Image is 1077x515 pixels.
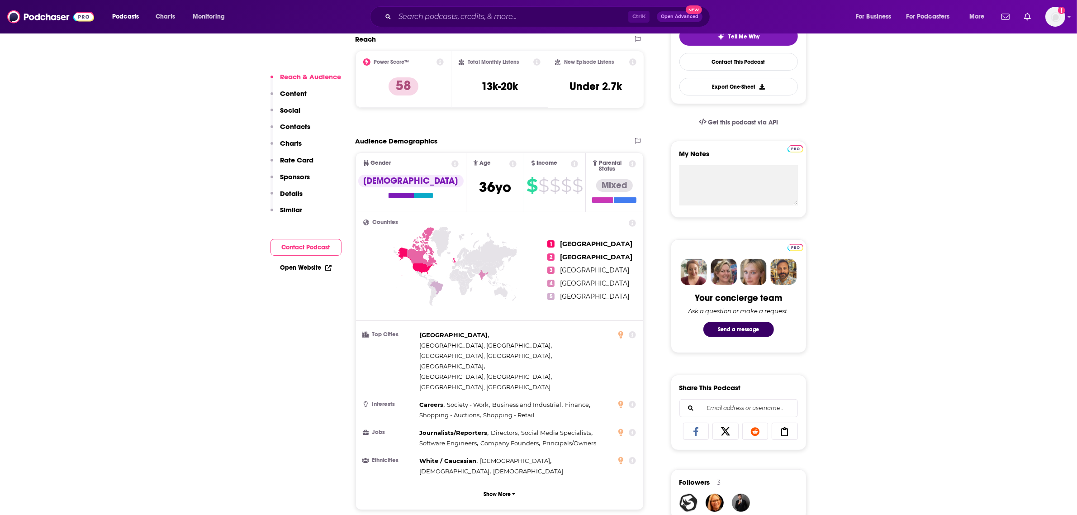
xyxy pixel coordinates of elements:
button: Reach & Audience [270,72,342,89]
span: Followers [679,478,710,486]
span: Income [537,160,558,166]
span: , [447,400,490,410]
span: Directors [491,429,517,436]
h3: Top Cities [363,332,416,338]
span: , [420,400,445,410]
span: [GEOGRAPHIC_DATA] [420,362,484,370]
input: Search podcasts, credits, & more... [395,10,628,24]
img: Jules Profile [740,259,767,285]
span: , [480,456,551,466]
div: 3 [717,478,721,486]
span: Careers [420,401,444,408]
span: Parental Status [599,160,627,172]
span: Open Advanced [661,14,698,19]
div: [DEMOGRAPHIC_DATA] [358,175,464,187]
span: New [686,5,702,14]
img: Barbara Profile [711,259,737,285]
a: $$$$$ [527,178,583,193]
span: , [420,466,491,477]
button: Rate Card [270,156,314,172]
p: Content [280,89,307,98]
span: , [420,340,552,351]
button: Contact Podcast [270,239,342,256]
img: RachelWeiss [706,494,724,512]
span: , [420,330,489,340]
h3: Ethnicities [363,458,416,463]
img: Jon Profile [770,259,797,285]
button: open menu [901,10,963,24]
span: Podcasts [112,10,139,23]
a: [GEOGRAPHIC_DATA] [560,240,632,248]
span: For Business [856,10,892,23]
button: tell me why sparkleTell Me Why [679,27,798,46]
span: , [492,400,563,410]
a: 36yo [479,183,511,195]
button: Content [270,89,307,106]
span: Social Media Specialists [521,429,591,436]
button: Open AdvancedNew [657,11,702,22]
p: 58 [389,77,418,95]
span: Software Engineers [420,439,477,447]
div: Ask a question or make a request. [688,307,789,315]
span: Shopping - Auctions [420,411,480,419]
span: [GEOGRAPHIC_DATA], [GEOGRAPHIC_DATA] [420,373,551,380]
span: , [420,456,478,466]
span: Charts [156,10,175,23]
a: Share on Reddit [742,423,769,440]
span: Monitoring [193,10,225,23]
a: [GEOGRAPHIC_DATA] [560,292,629,300]
span: , [420,410,481,420]
span: , [521,428,593,438]
span: White / Caucasian [420,457,477,464]
span: Business and Industrial [492,401,561,408]
div: Your concierge team [695,292,782,304]
span: 4 [547,280,555,287]
span: , [420,372,552,382]
h2: Power Score™ [374,59,409,65]
span: More [969,10,985,23]
span: Gender [371,160,391,166]
h3: Interests [363,401,416,407]
span: $ [550,178,560,193]
span: $ [572,178,583,193]
span: , [420,428,489,438]
button: Contacts [270,122,311,139]
label: My Notes [679,149,798,165]
a: Pro website [788,243,803,251]
span: , [420,438,479,448]
a: Share on Facebook [683,423,709,440]
span: [DEMOGRAPHIC_DATA] [420,467,490,475]
a: Pro website [788,144,803,153]
h2: Audience Demographics [356,137,438,145]
span: Principals/Owners [542,439,596,447]
a: Mixed [592,179,636,203]
img: tell me why sparkle [717,33,725,40]
span: Age [479,160,491,166]
span: [GEOGRAPHIC_DATA] [420,331,488,339]
p: Details [280,189,303,198]
a: [DEMOGRAPHIC_DATA] [358,175,464,198]
button: Show More [363,486,636,502]
img: Podchaser - Follow, Share and Rate Podcasts [7,8,94,25]
button: Charts [270,139,302,156]
a: Get this podcast via API [692,111,786,134]
span: For Podcasters [906,10,950,23]
span: Logged in as BrunswickDigital [1045,7,1065,27]
p: Charts [280,139,302,148]
p: Reach & Audience [280,72,342,81]
h2: Total Monthly Listens [468,59,519,65]
span: [DEMOGRAPHIC_DATA] [493,467,563,475]
p: Contacts [280,122,311,131]
span: 2 [547,253,555,261]
button: open menu [963,10,996,24]
span: 5 [547,293,555,300]
button: Show profile menu [1045,7,1065,27]
button: open menu [186,10,237,24]
p: Similar [280,205,303,214]
button: Sponsors [270,172,310,189]
img: evelina [679,494,697,512]
span: [DEMOGRAPHIC_DATA] [480,457,550,464]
